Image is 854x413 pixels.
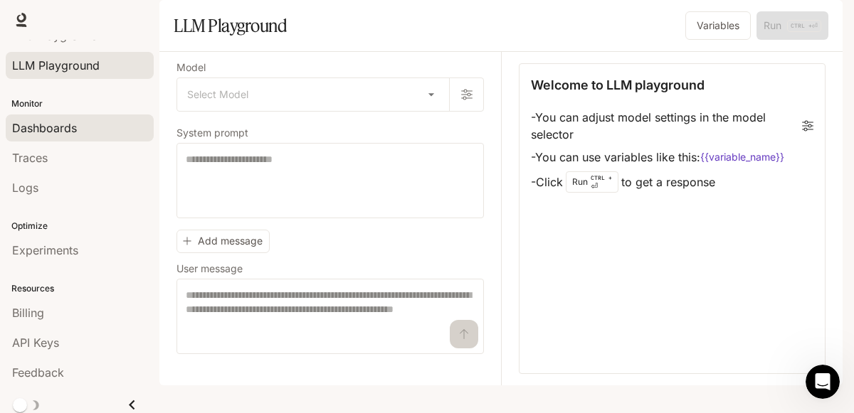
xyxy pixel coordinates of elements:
textarea: Ask a question… [12,262,273,286]
button: go back [9,6,36,33]
iframe: Intercom live chat [806,365,840,399]
li: - You can adjust model settings in the model selector [531,106,813,146]
img: Profile image for Rubber Duck [41,8,63,31]
button: Home [223,6,250,33]
p: ⏎ [591,173,612,191]
p: System prompt [176,128,248,138]
div: Select Model [177,78,449,111]
div: Rubber Duck • AI Agent • Just now [23,159,170,168]
p: User message [176,264,243,274]
div: Close [250,6,275,31]
p: CTRL + [591,173,612,182]
button: Send a message… [244,286,267,309]
span: Select Model [187,87,248,102]
button: Emoji picker [45,291,56,303]
li: - You can use variables like this: [531,146,813,168]
div: Run [566,171,618,193]
button: Variables [685,11,751,40]
p: Model [176,63,206,73]
div: Hi! I'm Inworld's Rubber Duck AI Agent. I can answer questions related to Inworld's products, lik... [11,55,233,156]
div: Hi! I'm Inworld's Rubber Duck AI Agent. I can answer questions related to Inworld's products, lik... [23,64,222,148]
p: Welcome to LLM playground [531,75,705,95]
button: Gif picker [68,291,79,303]
button: Upload attachment [22,291,33,303]
h1: LLM Playground [174,11,287,40]
h1: Rubber Duck [69,14,141,24]
code: {{variable_name}} [700,150,784,164]
li: - Click to get a response [531,168,813,195]
button: Add message [176,230,270,253]
div: Rubber Duck says… [11,55,273,188]
button: Start recording [90,291,102,303]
